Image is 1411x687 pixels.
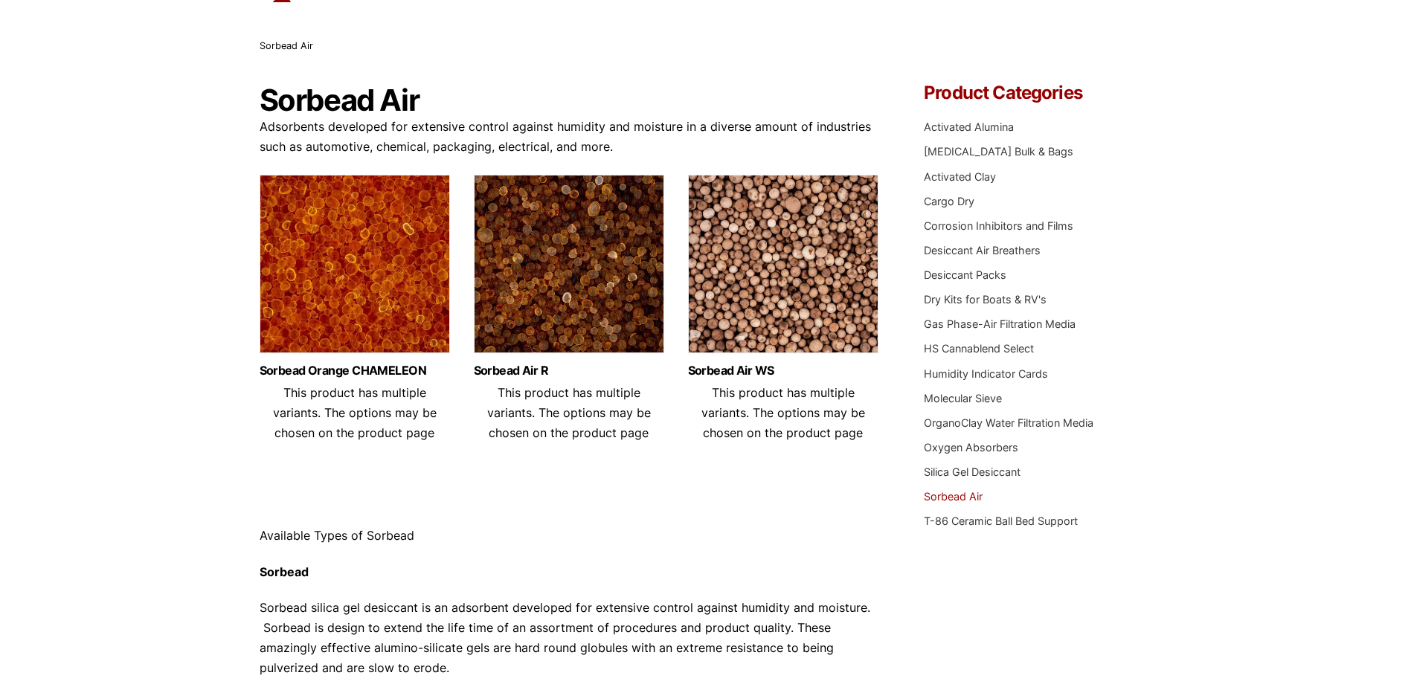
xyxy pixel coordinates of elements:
[924,416,1093,429] a: OrganoClay Water Filtration Media
[260,117,880,157] p: Adsorbents developed for extensive control against humidity and moisture in a diverse amount of i...
[260,598,880,679] p: Sorbead silica gel desiccant is an adsorbent developed for extensive control against humidity and...
[924,490,983,503] a: Sorbead Air
[688,364,878,377] a: Sorbead Air WS
[924,293,1047,306] a: Dry Kits for Boats & RV's
[701,385,865,440] span: This product has multiple variants. The options may be chosen on the product page
[260,40,313,51] span: Sorbead Air
[924,170,996,183] a: Activated Clay
[260,84,880,117] h1: Sorbead Air
[487,385,651,440] span: This product has multiple variants. The options may be chosen on the product page
[924,367,1048,380] a: Humidity Indicator Cards
[273,385,437,440] span: This product has multiple variants. The options may be chosen on the product page
[260,364,450,377] a: Sorbead Orange CHAMELEON
[924,392,1002,404] a: Molecular Sieve
[474,364,664,377] a: Sorbead Air R
[260,526,880,546] p: Available Types of Sorbead
[924,219,1073,232] a: Corrosion Inhibitors and Films
[924,441,1018,454] a: Oxygen Absorbers
[924,317,1076,330] a: Gas Phase-Air Filtration Media
[924,120,1014,133] a: Activated Alumina
[924,195,974,207] a: Cargo Dry
[924,268,1006,281] a: Desiccant Packs
[924,465,1021,478] a: Silica Gel Desiccant
[260,564,309,579] strong: Sorbead
[924,84,1151,102] h4: Product Categories
[924,244,1041,257] a: Desiccant Air Breathers
[924,515,1078,527] a: T-86 Ceramic Ball Bed Support
[924,342,1034,355] a: HS Cannablend Select
[924,145,1073,158] a: [MEDICAL_DATA] Bulk & Bags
